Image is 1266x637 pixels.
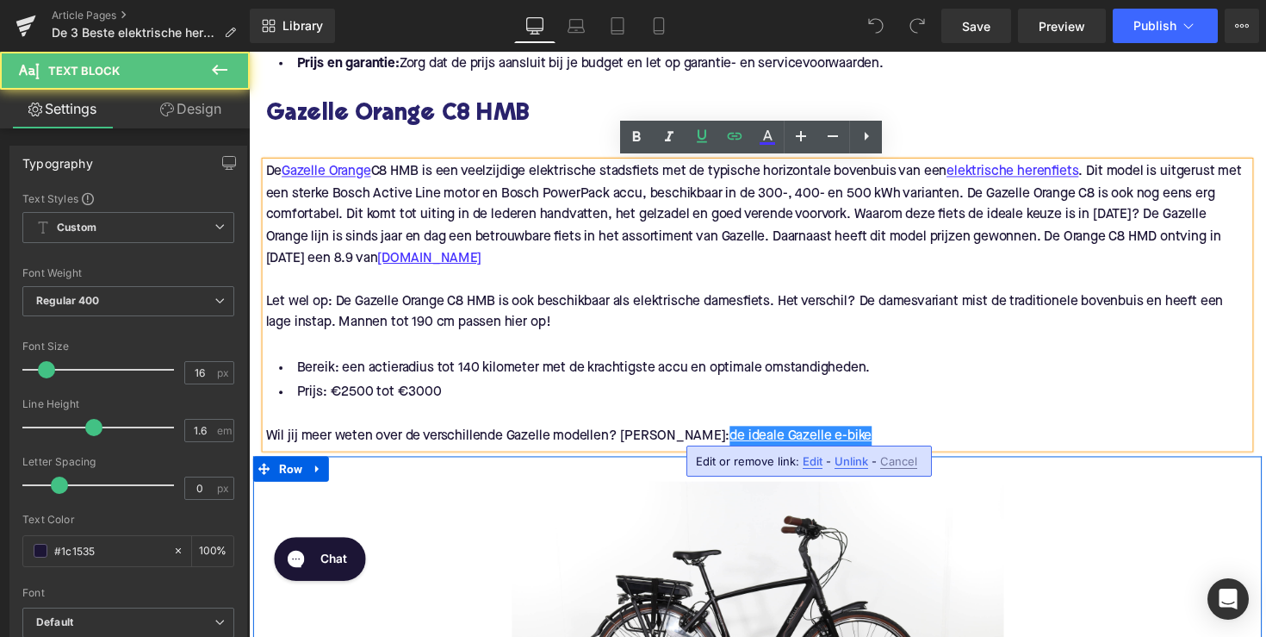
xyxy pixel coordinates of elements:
[22,340,234,353] div: Font Size
[835,454,868,469] span: Unlink
[22,191,234,205] div: Text Styles
[49,5,154,19] strong: Prijs en garantie:
[962,17,990,35] span: Save
[250,9,335,43] a: New Library
[132,202,239,224] a: [DOMAIN_NAME]
[128,90,253,128] a: Design
[17,337,1025,362] li: Prijs: €2500 tot €3000
[715,113,850,135] a: elektrische herenfiets
[36,615,73,630] i: Default
[59,415,82,440] a: Expand / Collapse
[880,454,917,469] span: Cancel
[22,398,234,410] div: Line Height
[27,415,59,440] span: Row
[22,147,93,171] div: Typography
[52,26,217,40] span: De 3 Beste elektrische herenfietsen in [DATE]
[514,9,555,43] a: Desktop
[803,454,822,469] span: Edit
[1207,578,1249,620] div: Open Intercom Messenger
[1039,17,1085,35] span: Preview
[17,384,1025,406] div: Wil jij meer weten over de verschillende Gazelle modellen? [PERSON_NAME]:
[696,454,799,468] span: Edit or remove link:
[217,367,232,378] span: px
[1225,9,1259,43] button: More
[22,514,234,526] div: Text Color
[57,221,96,235] b: Custom
[17,491,128,548] iframe: Gorgias live chat messenger
[1113,9,1218,43] button: Publish
[36,294,100,307] b: Regular 400
[48,64,120,78] span: Text Block
[597,9,638,43] a: Tablet
[22,456,234,468] div: Letter Spacing
[22,267,234,279] div: Font Weight
[217,425,232,436] span: em
[1018,9,1106,43] a: Preview
[638,9,680,43] a: Mobile
[493,384,638,406] a: de ideale Gazelle e-bike
[54,541,164,560] input: Color
[17,52,1025,78] h2: Gazelle Orange C8 HMB
[1133,19,1176,33] span: Publish
[17,312,1025,337] li: Bereik: een actieradius tot 140 kilometer met de krachtigste accu en optimale omstandigheden.
[22,587,234,599] div: Font
[49,5,650,19] span: Zorg dat de prijs aansluit bij je budget en let op garantie- en servicevoorwaarden.
[872,454,877,468] span: -
[192,536,233,566] div: %
[34,113,125,135] a: Gazelle Orange
[17,246,1025,290] div: Let wel op: De Gazelle Orange C8 HMB is ook beschikbaar als elektrische damesfiets. Het verschil?...
[555,9,597,43] a: Laptop
[282,18,323,34] span: Library
[217,483,232,494] span: px
[826,454,831,468] span: -
[52,9,250,22] a: Article Pages
[859,9,893,43] button: Undo
[17,113,1025,223] div: De C8 HMB is een veelzijdige elektrische stadsfiets met de typische horizontale bovenbuis van een...
[900,9,934,43] button: Redo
